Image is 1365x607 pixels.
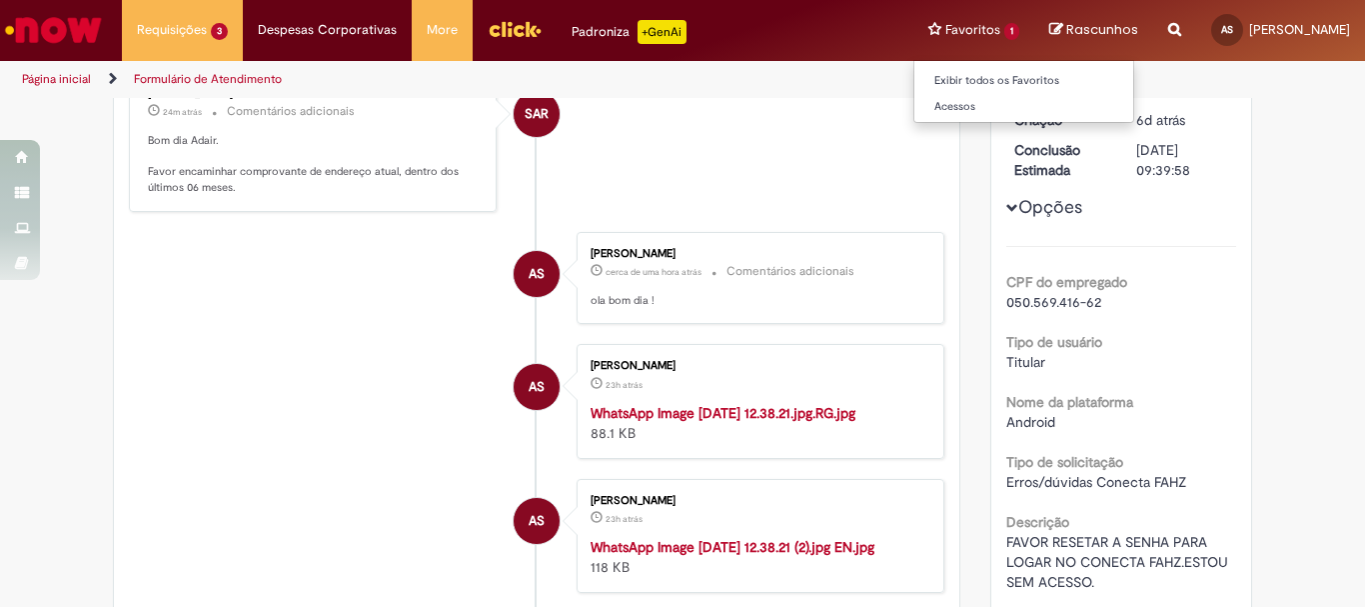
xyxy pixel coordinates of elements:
[591,537,923,577] div: 118 KB
[1006,333,1102,351] b: Tipo de usuário
[606,266,701,278] span: cerca de uma hora atrás
[163,106,202,118] span: 24m atrás
[726,263,854,280] small: Comentários adicionais
[1006,293,1101,311] span: 050.569.416-62
[606,379,643,391] span: 23h atrás
[606,513,643,525] span: 23h atrás
[134,71,282,87] a: Formulário de Atendimento
[1066,20,1138,39] span: Rascunhos
[591,248,923,260] div: [PERSON_NAME]
[591,360,923,372] div: [PERSON_NAME]
[22,71,91,87] a: Página inicial
[427,20,458,40] span: More
[1006,393,1133,411] b: Nome da plataforma
[1049,21,1138,40] a: Rascunhos
[227,103,355,120] small: Comentários adicionais
[529,363,545,411] span: AS
[15,61,895,98] ul: Trilhas de página
[529,250,545,298] span: AS
[148,133,481,196] p: Bom dia Adair. Favor encaminhar comprovante de endereço atual, dentro dos últimos 06 meses.
[591,538,874,556] a: WhatsApp Image [DATE] 12.38.21 (2).jpg EN.jpg
[1136,110,1229,130] div: 25/09/2025 11:58:33
[514,251,560,297] div: Adair Paulo Da Silva
[914,70,1134,92] a: Exibir todos os Favoritos
[591,404,855,422] a: WhatsApp Image [DATE] 12.38.21.jpg.RG.jpg
[1006,353,1045,371] span: Titular
[1006,413,1055,431] span: Android
[258,20,397,40] span: Despesas Corporativas
[529,497,545,545] span: AS
[591,293,923,309] p: ola bom dia !
[591,403,923,443] div: 88.1 KB
[1006,453,1123,471] b: Tipo de solicitação
[999,140,1122,180] dt: Conclusão Estimada
[1221,23,1233,36] span: AS
[514,91,560,137] div: Silvana Almeida Ribeiro
[591,495,923,507] div: [PERSON_NAME]
[606,379,643,391] time: 30/09/2025 12:45:17
[1136,111,1185,129] span: 6d atrás
[2,10,105,50] img: ServiceNow
[1136,111,1185,129] time: 25/09/2025 11:58:33
[1249,21,1350,38] span: [PERSON_NAME]
[514,364,560,410] div: Adair Paulo Da Silva
[488,14,542,44] img: click_logo_yellow_360x200.png
[1006,273,1127,291] b: CPF do empregado
[913,60,1134,123] ul: Favoritos
[211,23,228,40] span: 3
[606,513,643,525] time: 30/09/2025 12:45:15
[163,106,202,118] time: 01/10/2025 11:25:20
[1004,23,1019,40] span: 1
[1006,533,1232,591] span: FAVOR RESETAR A SENHA PARA LOGAR NO CONECTA FAHZ.ESTOU SEM ACESSO.
[1136,140,1229,180] div: [DATE] 09:39:58
[914,96,1134,118] a: Acessos
[1006,513,1069,531] b: Descrição
[638,20,686,44] p: +GenAi
[1006,473,1186,491] span: Erros/dúvidas Conecta FAHZ
[572,20,686,44] div: Padroniza
[945,20,1000,40] span: Favoritos
[137,20,207,40] span: Requisições
[514,498,560,544] div: Adair Paulo Da Silva
[525,90,549,138] span: SAR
